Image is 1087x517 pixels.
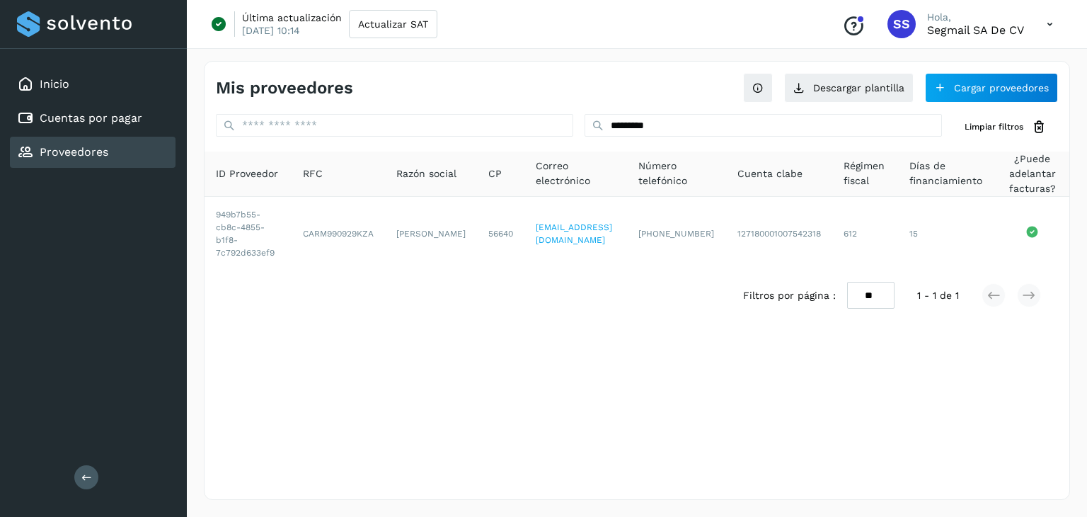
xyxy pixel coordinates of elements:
span: Régimen fiscal [844,159,886,188]
span: Limpiar filtros [965,120,1023,133]
td: [PERSON_NAME] [385,197,477,271]
td: 15 [898,197,996,271]
span: ID Proveedor [216,166,278,181]
span: Filtros por página : [743,288,836,303]
span: Razón social [396,166,456,181]
td: 56640 [477,197,524,271]
span: [PHONE_NUMBER] [638,229,714,239]
button: Descargar plantilla [784,73,914,103]
div: Cuentas por pagar [10,103,176,134]
div: Inicio [10,69,176,100]
a: [EMAIL_ADDRESS][DOMAIN_NAME] [536,222,612,245]
a: Inicio [40,77,69,91]
span: Número telefónico [638,159,715,188]
button: Actualizar SAT [349,10,437,38]
td: 127180001007542318 [726,197,832,271]
span: CP [488,166,502,181]
span: Actualizar SAT [358,19,428,29]
span: Días de financiamiento [909,159,984,188]
a: Proveedores [40,145,108,159]
span: Correo electrónico [536,159,616,188]
p: Última actualización [242,11,342,24]
h4: Mis proveedores [216,78,353,98]
span: 1 - 1 de 1 [917,288,959,303]
span: Cuenta clabe [737,166,803,181]
div: Proveedores [10,137,176,168]
button: Cargar proveedores [925,73,1058,103]
span: RFC [303,166,323,181]
td: CARM990929KZA [292,197,385,271]
td: 612 [832,197,897,271]
p: Segmail SA de CV [927,23,1024,37]
td: 949b7b55-cb8c-4855-b1f8-7c792d633ef9 [205,197,292,271]
p: [DATE] 10:14 [242,24,300,37]
a: Cuentas por pagar [40,111,142,125]
p: Hola, [927,11,1024,23]
button: Limpiar filtros [953,114,1058,140]
span: ¿Puede adelantar facturas? [1006,152,1058,196]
